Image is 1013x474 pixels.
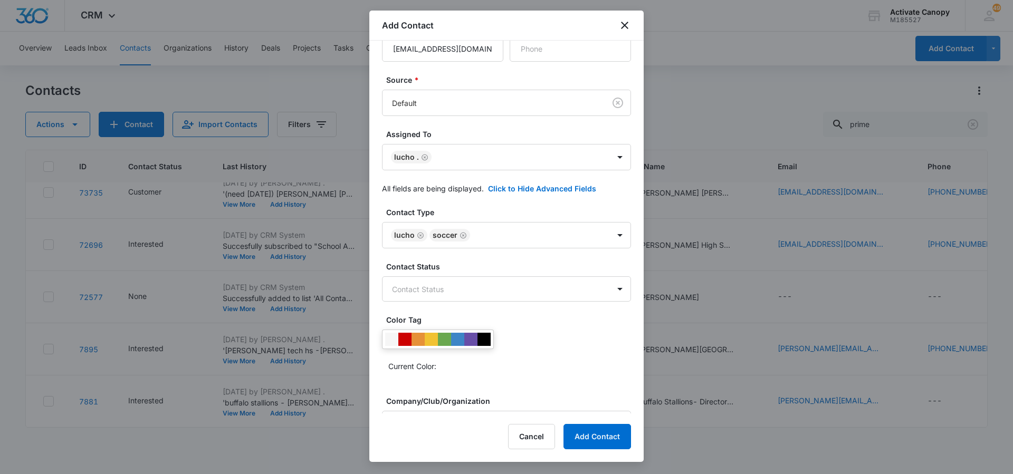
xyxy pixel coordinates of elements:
[464,333,477,346] div: #674ea7
[382,19,434,32] h1: Add Contact
[386,74,635,85] label: Source
[386,129,635,140] label: Assigned To
[618,19,631,32] button: close
[419,153,428,161] div: Remove Lucho .
[382,36,503,62] input: Email
[388,361,436,372] p: Current Color:
[386,207,635,218] label: Contact Type
[451,333,464,346] div: #3d85c6
[386,395,635,407] label: Company/Club/Organization
[412,333,425,346] div: #e69138
[438,333,451,346] div: #6aa84f
[382,183,484,194] p: All fields are being displayed.
[563,424,631,449] button: Add Contact
[398,333,412,346] div: #CC0000
[385,333,398,346] div: #F6F6F6
[508,424,555,449] button: Cancel
[477,333,491,346] div: #000000
[415,231,424,239] div: Remove Lucho
[386,314,635,325] label: Color Tag
[488,183,596,194] button: Click to Hide Advanced Fields
[433,231,457,239] div: Soccer
[425,333,438,346] div: #f1c232
[609,94,626,111] button: Clear
[382,411,631,436] input: Company/Club/Organization
[457,231,467,239] div: Remove Soccer
[394,153,419,161] div: Lucho .
[386,261,635,272] label: Contact Status
[510,36,631,62] input: Phone
[394,231,415,239] div: Lucho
